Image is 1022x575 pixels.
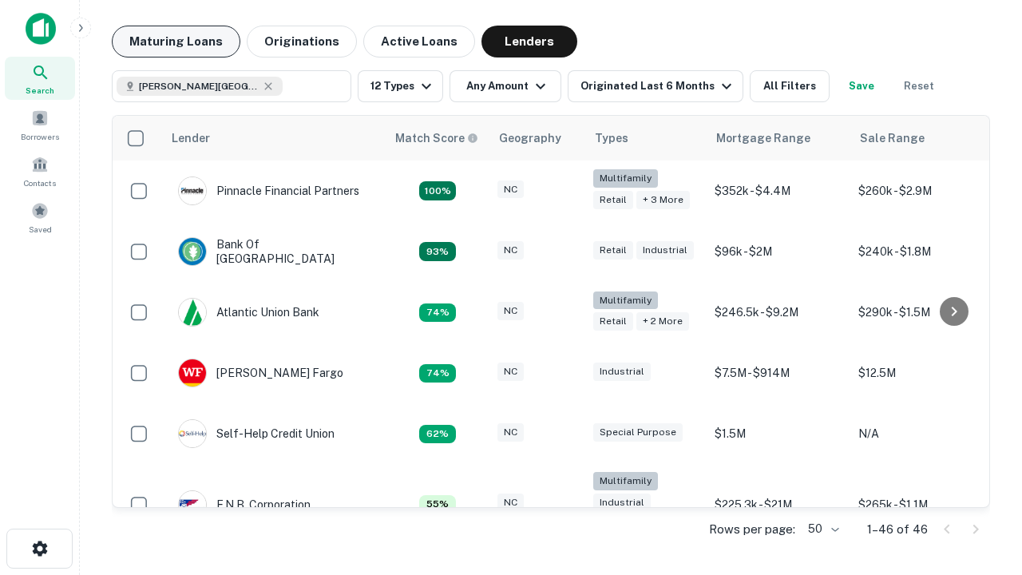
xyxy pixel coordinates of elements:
a: Search [5,57,75,100]
div: Types [595,129,628,148]
a: Contacts [5,149,75,192]
th: Lender [162,116,386,161]
img: picture [179,420,206,447]
td: $225.3k - $21M [707,464,850,545]
button: Any Amount [450,70,561,102]
iframe: Chat Widget [942,396,1022,473]
th: Types [585,116,707,161]
a: Saved [5,196,75,239]
div: Industrial [593,494,651,512]
button: All Filters [750,70,830,102]
div: Industrial [636,241,694,260]
div: Matching Properties: 29, hasApolloMatch: undefined [419,181,456,200]
td: $1.5M [707,403,850,464]
div: Matching Properties: 15, hasApolloMatch: undefined [419,242,456,261]
th: Capitalize uses an advanced AI algorithm to match your search with the best lender. The match sco... [386,116,489,161]
th: Sale Range [850,116,994,161]
div: Originated Last 6 Months [580,77,736,96]
button: Reset [893,70,945,102]
div: Multifamily [593,291,658,310]
div: Geography [499,129,561,148]
img: picture [179,359,206,387]
div: Retail [593,191,633,209]
span: Contacts [24,176,56,189]
img: picture [179,238,206,265]
a: Borrowers [5,103,75,146]
div: F.n.b. Corporation [178,490,311,519]
img: picture [179,299,206,326]
div: [PERSON_NAME] Fargo [178,359,343,387]
button: Lenders [481,26,577,57]
div: Industrial [593,363,651,381]
p: 1–46 of 46 [867,520,928,539]
div: Special Purpose [593,423,683,442]
td: $7.5M - $914M [707,343,850,403]
div: Retail [593,312,633,331]
button: Save your search to get updates of matches that match your search criteria. [836,70,887,102]
td: $260k - $2.9M [850,161,994,221]
div: Sale Range [860,129,925,148]
td: N/A [850,403,994,464]
td: $265k - $1.1M [850,464,994,545]
button: Originated Last 6 Months [568,70,743,102]
h6: Match Score [395,129,475,147]
div: Multifamily [593,169,658,188]
button: 12 Types [358,70,443,102]
div: Multifamily [593,472,658,490]
div: Lender [172,129,210,148]
div: Bank Of [GEOGRAPHIC_DATA] [178,237,370,266]
div: Self-help Credit Union [178,419,335,448]
div: + 2 more [636,312,689,331]
div: NC [497,363,524,381]
span: [PERSON_NAME][GEOGRAPHIC_DATA], [GEOGRAPHIC_DATA] [139,79,259,93]
button: Maturing Loans [112,26,240,57]
div: Matching Properties: 9, hasApolloMatch: undefined [419,495,456,514]
div: NC [497,241,524,260]
td: $290k - $1.5M [850,282,994,343]
th: Geography [489,116,585,161]
div: NC [497,494,524,512]
img: picture [179,177,206,204]
span: Borrowers [21,130,59,143]
td: $240k - $1.8M [850,221,994,282]
td: $246.5k - $9.2M [707,282,850,343]
div: Retail [593,241,633,260]
div: Matching Properties: 12, hasApolloMatch: undefined [419,303,456,323]
div: Capitalize uses an advanced AI algorithm to match your search with the best lender. The match sco... [395,129,478,147]
div: Pinnacle Financial Partners [178,176,359,205]
div: Atlantic Union Bank [178,298,319,327]
th: Mortgage Range [707,116,850,161]
img: capitalize-icon.png [26,13,56,45]
p: Rows per page: [709,520,795,539]
button: Originations [247,26,357,57]
div: 50 [802,517,842,541]
img: picture [179,491,206,518]
span: Saved [29,223,52,236]
td: $12.5M [850,343,994,403]
div: + 3 more [636,191,690,209]
div: Matching Properties: 10, hasApolloMatch: undefined [419,425,456,444]
td: $352k - $4.4M [707,161,850,221]
div: NC [497,423,524,442]
div: Matching Properties: 12, hasApolloMatch: undefined [419,364,456,383]
td: $96k - $2M [707,221,850,282]
span: Search [26,84,54,97]
button: Active Loans [363,26,475,57]
div: Mortgage Range [716,129,810,148]
div: NC [497,180,524,199]
div: NC [497,302,524,320]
